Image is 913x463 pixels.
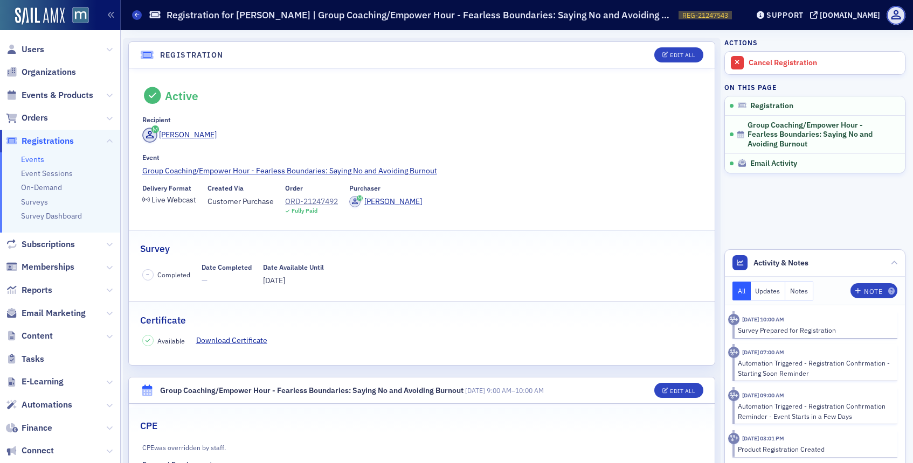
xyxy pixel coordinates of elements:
[22,238,75,250] span: Subscriptions
[748,121,891,149] span: Group Coaching/Empower Hour - Fearless Boundaries: Saying No and Avoiding Burnout
[6,112,48,124] a: Orders
[887,6,905,25] span: Profile
[654,383,703,398] button: Edit All
[22,284,52,296] span: Reports
[207,196,274,207] span: Customer Purchase
[22,445,54,457] span: Connect
[6,238,75,250] a: Subscriptions
[202,275,252,286] span: —
[22,330,53,342] span: Content
[725,52,905,74] a: Cancel Registration
[465,386,485,395] span: [DATE]
[738,325,890,335] div: Survey Prepared for Registration
[751,282,786,300] button: Updates
[738,358,890,378] div: Automation Triggered - Registration Confirmation - Starting Soon Reminder
[349,184,381,192] div: Purchaser
[263,276,285,285] span: [DATE]
[21,169,73,178] a: Event Sessions
[22,112,48,124] span: Orders
[6,353,44,365] a: Tasks
[142,441,504,453] div: CPE was overridden by staff.
[785,282,813,300] button: Notes
[6,422,52,434] a: Finance
[22,376,64,388] span: E-Learning
[142,128,217,143] a: [PERSON_NAME]
[157,270,190,279] span: Completed
[142,153,160,162] div: Event
[22,89,93,101] span: Events & Products
[738,444,890,454] div: Product Registration Created
[6,284,52,296] a: Reports
[654,47,703,62] button: Edit All
[732,282,751,300] button: All
[728,347,739,358] div: Activity
[15,8,65,25] img: SailAMX
[22,66,76,78] span: Organizations
[750,159,797,169] span: Email Activity
[766,10,804,20] div: Support
[810,11,884,19] button: [DOMAIN_NAME]
[724,82,905,92] h4: On this page
[22,135,74,147] span: Registrations
[6,330,53,342] a: Content
[21,183,62,192] a: On-Demand
[6,44,44,55] a: Users
[196,335,275,346] a: Download Certificate
[22,353,44,365] span: Tasks
[22,44,44,55] span: Users
[6,399,72,411] a: Automations
[465,386,544,395] span: –
[160,50,224,61] h4: Registration
[140,313,186,327] h2: Certificate
[724,38,758,47] h4: Actions
[742,434,784,442] time: 7/30/2025 03:01 PM
[142,184,191,192] div: Delivery Format
[742,391,784,399] time: 9/21/2025 09:00 AM
[749,58,900,68] div: Cancel Registration
[670,52,695,58] div: Edit All
[349,196,422,207] a: [PERSON_NAME]
[165,89,198,103] div: Active
[6,135,74,147] a: Registrations
[6,261,74,273] a: Memberships
[65,7,89,25] a: View Homepage
[6,66,76,78] a: Organizations
[72,7,89,24] img: SailAMX
[142,165,702,177] a: Group Coaching/Empower Hour - Fearless Boundaries: Saying No and Avoiding Burnout
[22,261,74,273] span: Memberships
[21,155,44,164] a: Events
[159,129,217,141] div: [PERSON_NAME]
[167,9,673,22] h1: Registration for [PERSON_NAME] | Group Coaching/Empower Hour - Fearless Boundaries: Saying No and...
[21,197,48,207] a: Surveys
[820,10,880,20] div: [DOMAIN_NAME]
[22,307,86,319] span: Email Marketing
[6,89,93,101] a: Events & Products
[728,314,739,325] div: Activity
[285,196,338,207] a: ORD-21247492
[285,184,303,192] div: Order
[22,399,72,411] span: Automations
[364,196,422,207] div: [PERSON_NAME]
[6,445,54,457] a: Connect
[140,419,157,433] h2: CPE
[742,315,784,323] time: 9/23/2025 10:00 AM
[151,197,196,203] div: Live Webcast
[728,390,739,401] div: Activity
[22,422,52,434] span: Finance
[263,263,324,271] div: Date Available Until
[6,307,86,319] a: Email Marketing
[670,388,695,394] div: Edit All
[21,211,82,221] a: Survey Dashboard
[864,289,882,294] div: Note
[160,385,464,396] div: Group Coaching/Empower Hour - Fearless Boundaries: Saying No and Avoiding Burnout
[202,263,252,271] div: Date Completed
[742,348,784,356] time: 9/23/2025 07:00 AM
[157,336,185,346] span: Available
[728,433,739,444] div: Activity
[142,116,171,124] div: Recipient
[140,242,170,256] h2: Survey
[207,184,244,192] div: Created Via
[753,257,808,269] span: Activity & Notes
